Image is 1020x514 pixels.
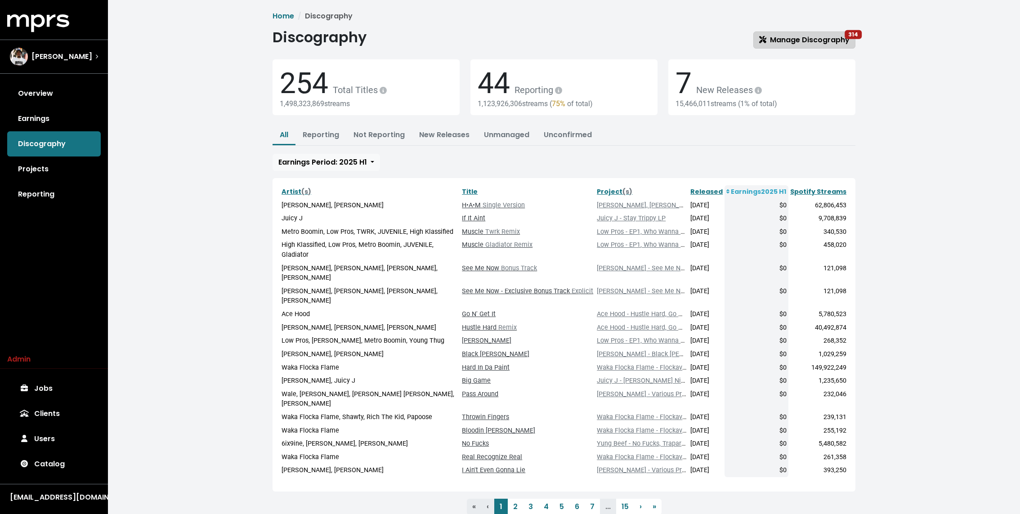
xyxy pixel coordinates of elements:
[597,413,787,421] a: Waka Flocka Flame - Flockavelli + additional tracks not reporting
[280,67,328,100] span: 254
[597,364,787,371] a: Waka Flocka Flame - Flockavelli + additional tracks not reporting
[7,156,101,182] a: Projects
[481,201,525,209] span: Single Version
[689,212,725,225] td: [DATE]
[280,451,460,464] td: Waka Flocka Flame
[788,238,848,261] td: 458,020
[7,401,101,426] a: Clients
[726,309,787,319] div: $0
[597,324,702,331] a: Ace Hood - Hustle Hard, Go N' Get It
[653,501,656,512] span: »
[597,187,632,196] a: Project(s)
[462,350,529,358] a: Black [PERSON_NAME]
[280,130,288,140] a: All
[689,225,725,239] td: [DATE]
[689,464,725,477] td: [DATE]
[788,424,848,438] td: 255,192
[462,413,509,421] a: Throwin Fingers
[788,225,848,239] td: 340,530
[462,264,537,272] a: See Me Now Bonus Track
[788,321,848,335] td: 40,492,874
[597,377,753,384] a: Juicy J - [PERSON_NAME] Night, Crypto Business LPs
[726,376,787,386] div: $0
[689,451,725,464] td: [DATE]
[10,492,98,503] div: [EMAIL_ADDRESS][DOMAIN_NAME]
[689,374,725,388] td: [DATE]
[462,337,511,344] a: [PERSON_NAME]
[740,99,750,108] span: 1%
[570,287,593,295] span: Explicit
[483,241,532,249] span: Gladiator Remix
[788,374,848,388] td: 1,235,650
[689,308,725,321] td: [DATE]
[303,130,339,140] a: Reporting
[280,321,460,335] td: [PERSON_NAME], [PERSON_NAME], [PERSON_NAME]
[462,364,510,371] a: Hard In Da Paint
[726,286,787,296] div: $0
[845,30,862,39] span: 314
[280,374,460,388] td: [PERSON_NAME], Juicy J
[597,201,723,209] a: [PERSON_NAME], [PERSON_NAME] - H•A•M
[640,501,642,512] span: ›
[280,238,460,261] td: High Klassified, Low Pros, Metro Boomin, JUVENILE, Gladiator
[726,452,787,462] div: $0
[726,323,787,333] div: $0
[280,212,460,225] td: Juicy J
[726,426,787,436] div: $0
[462,215,485,222] a: If It Aint
[478,67,510,100] span: 44
[462,187,478,196] a: Title
[676,67,692,100] span: 7
[278,157,367,167] span: Earnings Period: 2025 H1
[689,321,725,335] td: [DATE]
[462,377,491,384] a: Big Game
[544,130,592,140] a: Unconfirmed
[7,18,69,28] a: mprs logo
[419,130,470,140] a: New Releases
[689,348,725,361] td: [DATE]
[353,130,405,140] a: Not Reporting
[788,212,848,225] td: 9,708,839
[597,350,719,358] a: [PERSON_NAME] - Black [PERSON_NAME]
[280,285,460,308] td: [PERSON_NAME], [PERSON_NAME], [PERSON_NAME], [PERSON_NAME]
[280,334,460,348] td: Low Pros, [PERSON_NAME], Metro Boomin, Young Thug
[689,199,725,212] td: [DATE]
[726,227,787,237] div: $0
[676,99,848,108] div: 15,466,011 streams ( of total)
[726,389,787,399] div: $0
[759,35,850,45] span: Manage Discography
[7,376,101,401] a: Jobs
[689,437,725,451] td: [DATE]
[462,228,520,236] a: Muscle Twrk Remix
[597,453,787,461] a: Waka Flocka Flame - Flockavelli + additional tracks not reporting
[622,187,632,196] span: (s)
[689,361,725,375] td: [DATE]
[726,465,787,475] div: $0
[273,11,294,21] a: Home
[7,492,101,503] button: [EMAIL_ADDRESS][DOMAIN_NAME]
[788,308,848,321] td: 5,780,523
[483,228,520,236] span: Twrk Remix
[280,308,460,321] td: Ace Hood
[462,201,525,209] a: H•A•M Single Version
[753,31,855,49] a: Manage Discography314
[462,427,535,434] a: Bloodin [PERSON_NAME]
[597,310,702,318] a: Ace Hood - Hustle Hard, Go N' Get It
[597,466,699,474] a: [PERSON_NAME] - Various Projects
[597,228,693,236] a: Low Pros - EP1, Who Wanna Play
[462,440,489,447] a: No Fucks
[462,324,517,331] a: Hustle Hard Remix
[597,337,693,344] a: Low Pros - EP1, Who Wanna Play
[788,285,848,308] td: 121,098
[280,348,460,361] td: [PERSON_NAME], [PERSON_NAME]
[788,334,848,348] td: 268,352
[692,85,764,95] span: New Releases
[273,154,380,171] button: Earnings Period: 2025 H1
[597,390,699,398] a: [PERSON_NAME] - Various Projects
[788,361,848,375] td: 149,922,249
[282,187,311,196] a: Artist(s)
[597,264,689,272] a: [PERSON_NAME] - See Me Now
[280,437,460,451] td: 6ix9ine, [PERSON_NAME], [PERSON_NAME]
[788,199,848,212] td: 62,806,453
[689,388,725,411] td: [DATE]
